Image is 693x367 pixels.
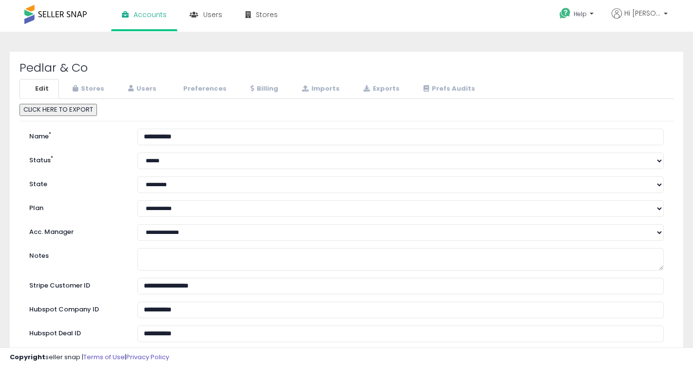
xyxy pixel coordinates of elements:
[22,302,130,314] label: Hubspot Company ID
[22,278,130,290] label: Stripe Customer ID
[10,352,45,362] strong: Copyright
[19,104,97,116] button: CLICK HERE TO EXPORT
[22,326,130,338] label: Hubspot Deal ID
[238,79,289,99] a: Billing
[22,200,130,213] label: Plan
[126,352,169,362] a: Privacy Policy
[203,10,222,19] span: Users
[624,8,661,18] span: Hi [PERSON_NAME]
[19,61,674,74] h2: Pedlar & Co
[351,79,410,99] a: Exports
[168,79,237,99] a: Preferences
[559,7,571,19] i: Get Help
[22,248,130,261] label: Notes
[10,353,169,362] div: seller snap | |
[22,224,130,237] label: Acc. Manager
[60,79,115,99] a: Stores
[256,10,278,19] span: Stores
[289,79,350,99] a: Imports
[574,10,587,18] span: Help
[22,176,130,189] label: State
[134,10,167,19] span: Accounts
[612,8,668,30] a: Hi [PERSON_NAME]
[83,352,125,362] a: Terms of Use
[19,79,59,99] a: Edit
[115,79,167,99] a: Users
[411,79,485,99] a: Prefs Audits
[22,153,130,165] label: Status
[22,129,130,141] label: Name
